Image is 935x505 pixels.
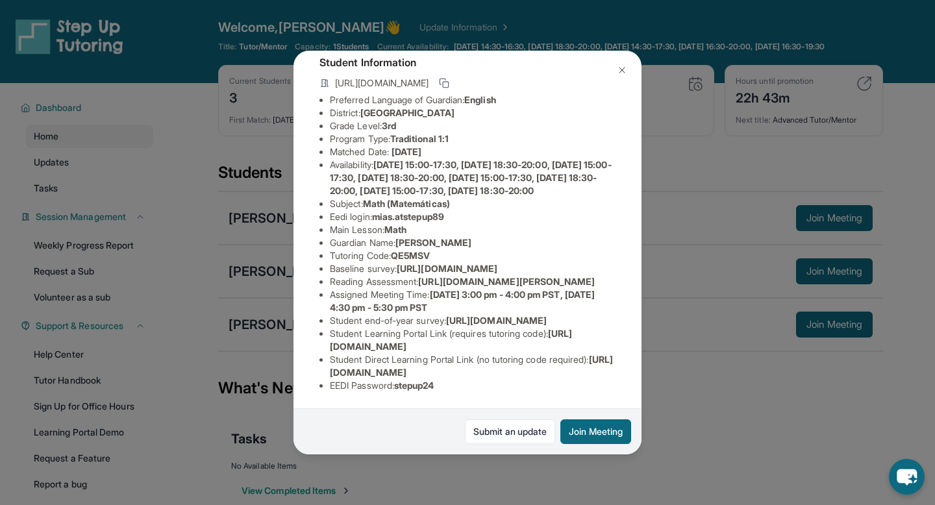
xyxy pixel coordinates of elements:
span: Traditional 1:1 [390,133,449,144]
li: Grade Level: [330,119,616,132]
li: Reading Assessment : [330,275,616,288]
span: [URL][DOMAIN_NAME][PERSON_NAME] [418,276,595,287]
li: District: [330,106,616,119]
li: Tutoring Code : [330,249,616,262]
span: Math [384,224,406,235]
li: Eedi login : [330,210,616,223]
span: mias.atstepup89 [372,211,444,222]
span: [URL][DOMAIN_NAME] [446,315,547,326]
li: Main Lesson : [330,223,616,236]
li: Student Direct Learning Portal Link (no tutoring code required) : [330,353,616,379]
li: Matched Date: [330,145,616,158]
a: Submit an update [465,419,555,444]
li: Preferred Language of Guardian: [330,93,616,106]
span: 3rd [382,120,396,131]
span: [URL][DOMAIN_NAME] [397,263,497,274]
button: Copy link [436,75,452,91]
li: Availability: [330,158,616,197]
li: Assigned Meeting Time : [330,288,616,314]
span: stepup24 [394,380,434,391]
span: [PERSON_NAME] [395,237,471,248]
img: Close Icon [617,65,627,75]
li: Student Learning Portal Link (requires tutoring code) : [330,327,616,353]
span: [GEOGRAPHIC_DATA] [360,107,455,118]
li: Baseline survey : [330,262,616,275]
span: QE5MSV [391,250,430,261]
li: EEDI Password : [330,379,616,392]
span: Math (Matemáticas) [363,198,450,209]
li: Program Type: [330,132,616,145]
span: [URL][DOMAIN_NAME] [335,77,429,90]
span: [DATE] [392,146,421,157]
li: Subject : [330,197,616,210]
span: English [464,94,496,105]
button: chat-button [889,459,925,495]
li: Student end-of-year survey : [330,314,616,327]
h4: Student Information [319,55,616,70]
button: Join Meeting [560,419,631,444]
li: Guardian Name : [330,236,616,249]
span: [DATE] 3:00 pm - 4:00 pm PST, [DATE] 4:30 pm - 5:30 pm PST [330,289,595,313]
span: [DATE] 15:00-17:30, [DATE] 18:30-20:00, [DATE] 15:00-17:30, [DATE] 18:30-20:00, [DATE] 15:00-17:3... [330,159,612,196]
